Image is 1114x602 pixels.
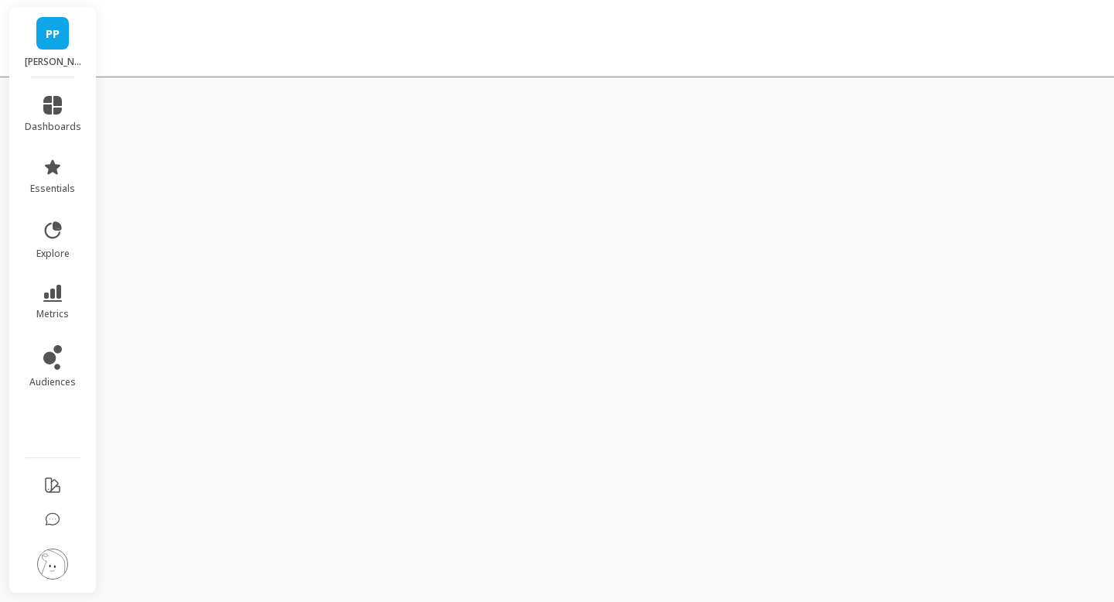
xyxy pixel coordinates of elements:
span: audiences [29,376,76,388]
span: metrics [36,308,69,320]
span: PP [46,25,60,43]
span: dashboards [25,121,81,133]
p: Porter Road - porterroad.myshopify.com [25,56,81,68]
img: profile picture [37,549,68,580]
span: essentials [30,183,75,195]
span: explore [36,248,70,260]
